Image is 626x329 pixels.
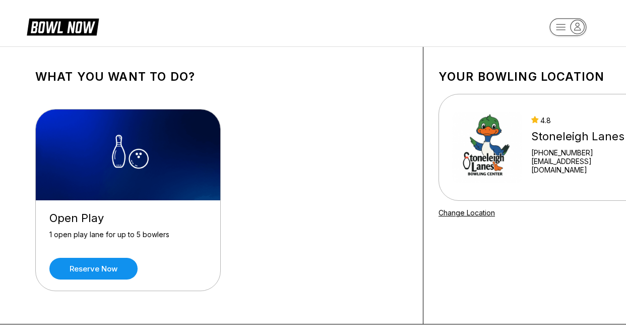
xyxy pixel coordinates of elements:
img: Stoneleigh Lanes [452,109,522,185]
a: Reserve now [49,258,138,280]
div: 1 open play lane for up to 5 bowlers [49,230,207,248]
img: Open Play [36,109,221,200]
a: Change Location [439,208,495,217]
div: Open Play [49,211,207,225]
h1: What you want to do? [35,70,408,84]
